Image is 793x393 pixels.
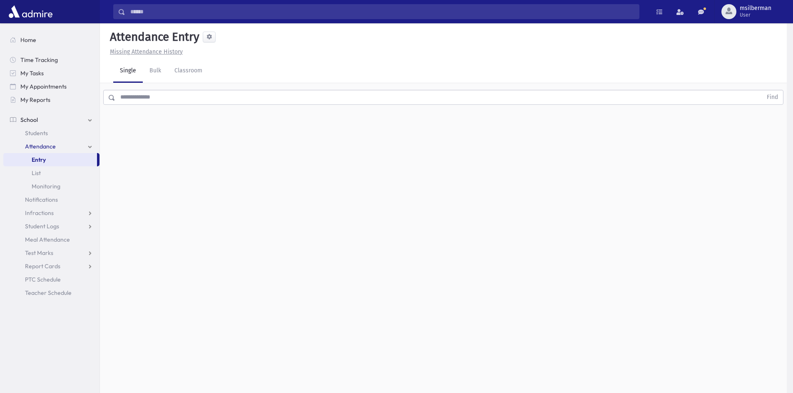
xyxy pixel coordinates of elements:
span: Notifications [25,196,58,203]
span: Home [20,36,36,44]
span: Attendance [25,143,56,150]
span: User [740,12,771,18]
img: AdmirePro [7,3,55,20]
span: Report Cards [25,262,60,270]
a: Bulk [143,59,168,83]
a: My Reports [3,93,99,106]
a: My Appointments [3,80,99,93]
a: Classroom [168,59,209,83]
a: Monitoring [3,180,99,193]
a: Infractions [3,206,99,220]
span: School [20,116,38,124]
a: Meal Attendance [3,233,99,246]
span: Entry [32,156,46,163]
span: Infractions [25,209,54,217]
a: Missing Attendance History [107,48,183,55]
span: My Reports [20,96,50,104]
span: Meal Attendance [25,236,70,243]
a: Attendance [3,140,99,153]
span: Time Tracking [20,56,58,64]
a: Student Logs [3,220,99,233]
span: Students [25,129,48,137]
span: Teacher Schedule [25,289,72,297]
span: My Appointments [20,83,67,90]
a: List [3,166,99,180]
span: msilberman [740,5,771,12]
a: Students [3,126,99,140]
button: Find [762,90,783,104]
u: Missing Attendance History [110,48,183,55]
a: Report Cards [3,260,99,273]
span: PTC Schedule [25,276,61,283]
a: Notifications [3,193,99,206]
a: Home [3,33,99,47]
span: Test Marks [25,249,53,257]
a: Time Tracking [3,53,99,67]
a: School [3,113,99,126]
input: Search [125,4,639,19]
a: PTC Schedule [3,273,99,286]
h5: Attendance Entry [107,30,199,44]
a: Teacher Schedule [3,286,99,299]
a: My Tasks [3,67,99,80]
span: List [32,169,41,177]
a: Single [113,59,143,83]
span: Student Logs [25,222,59,230]
span: My Tasks [20,69,44,77]
a: Entry [3,153,97,166]
span: Monitoring [32,183,60,190]
a: Test Marks [3,246,99,260]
